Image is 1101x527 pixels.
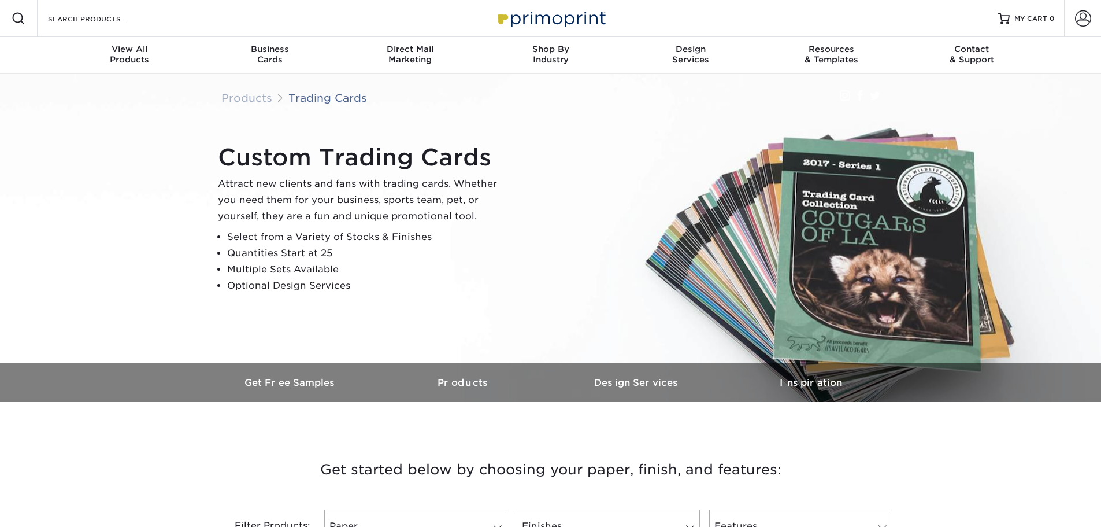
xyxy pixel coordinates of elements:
[621,44,761,54] span: Design
[199,37,340,74] a: BusinessCards
[218,143,507,171] h1: Custom Trading Cards
[60,37,200,74] a: View AllProducts
[480,44,621,65] div: Industry
[1050,14,1055,23] span: 0
[377,363,551,402] a: Products
[60,44,200,65] div: Products
[204,363,377,402] a: Get Free Samples
[551,363,724,402] a: Design Services
[221,91,272,104] a: Products
[288,91,367,104] a: Trading Cards
[377,377,551,388] h3: Products
[621,44,761,65] div: Services
[227,261,507,278] li: Multiple Sets Available
[340,37,480,74] a: Direct MailMarketing
[480,44,621,54] span: Shop By
[480,37,621,74] a: Shop ByIndustry
[902,44,1042,65] div: & Support
[902,44,1042,54] span: Contact
[724,363,898,402] a: Inspiration
[1014,14,1047,24] span: MY CART
[761,37,902,74] a: Resources& Templates
[621,37,761,74] a: DesignServices
[551,377,724,388] h3: Design Services
[761,44,902,65] div: & Templates
[218,176,507,224] p: Attract new clients and fans with trading cards. Whether you need them for your business, sports ...
[227,229,507,245] li: Select from a Variety of Stocks & Finishes
[199,44,340,54] span: Business
[493,6,609,31] img: Primoprint
[227,278,507,294] li: Optional Design Services
[60,44,200,54] span: View All
[761,44,902,54] span: Resources
[340,44,480,65] div: Marketing
[47,12,160,25] input: SEARCH PRODUCTS.....
[227,245,507,261] li: Quantities Start at 25
[902,37,1042,74] a: Contact& Support
[213,444,889,496] h3: Get started below by choosing your paper, finish, and features:
[204,377,377,388] h3: Get Free Samples
[340,44,480,54] span: Direct Mail
[724,377,898,388] h3: Inspiration
[199,44,340,65] div: Cards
